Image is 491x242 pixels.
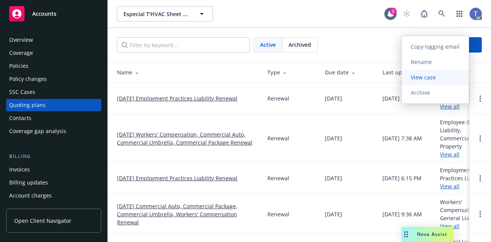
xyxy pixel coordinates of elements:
[399,6,414,21] a: Start snowing
[9,34,33,46] div: Overview
[401,227,453,242] button: Nova Assist
[476,174,485,183] a: Open options
[402,89,439,96] span: Archive
[124,10,190,18] span: Especial T'HVAC Sheet Metal Fitting, Inc.
[117,6,213,21] button: Especial T'HVAC Sheet Metal Fitting, Inc.
[476,94,485,103] a: Open options
[9,47,33,59] div: Coverage
[9,73,47,85] div: Policy changes
[325,210,342,218] div: [DATE]
[9,99,46,111] div: Quoting plans
[14,217,71,225] span: Open Client Navigator
[6,163,101,176] a: Invoices
[382,174,422,182] div: [DATE] 6:15 PM
[417,6,432,21] a: Report a Bug
[440,151,460,158] a: View all
[402,58,441,66] span: Rename
[402,43,469,50] span: Copy logging email
[6,153,101,160] div: Billing
[117,94,237,102] a: [DATE] Employment Practices Liability Renewal
[6,86,101,98] a: SSC Cases
[325,68,370,76] div: Due date
[470,8,482,20] img: photo
[382,94,422,102] div: [DATE] 9:39 AM
[6,176,101,189] a: Billing updates
[117,68,255,76] div: Name
[440,103,460,110] a: View all
[417,231,447,237] span: Nova Assist
[325,94,342,102] div: [DATE]
[401,227,411,242] div: Drag to move
[6,47,101,59] a: Coverage
[6,125,101,137] a: Coverage gap analysis
[288,41,311,49] span: Archived
[9,189,52,202] div: Account charges
[267,94,289,102] div: Renewal
[9,125,66,137] div: Coverage gap analysis
[32,11,56,17] span: Accounts
[6,189,101,202] a: Account charges
[440,222,460,230] a: View all
[9,86,35,98] div: SSC Cases
[325,134,342,142] div: [DATE]
[382,68,428,76] div: Last updated
[402,74,445,81] span: View case
[476,209,485,219] a: Open options
[6,99,101,111] a: Quoting plans
[117,202,255,226] a: [DATE] Commercial Auto, Commercial Package, Commercial Umbrella, Workers' Compensation Renewal
[267,174,289,182] div: Renewal
[390,8,397,15] div: 1
[9,112,31,124] div: Contacts
[6,60,101,72] a: Policies
[6,73,101,85] a: Policy changes
[382,210,422,218] div: [DATE] 9:36 AM
[6,34,101,46] a: Overview
[9,60,28,72] div: Policies
[325,174,342,182] div: [DATE]
[476,134,485,143] a: Open options
[117,130,255,147] a: [DATE] Workers' Compensation, Commercial Auto, Commercial Umbrella, Commercial Package Renewal
[267,68,313,76] div: Type
[452,6,467,21] a: Switch app
[6,3,101,25] a: Accounts
[434,6,450,21] a: Search
[267,210,289,218] div: Renewal
[9,176,48,189] div: Billing updates
[260,41,276,49] span: Active
[382,134,422,142] div: [DATE] 7:38 AM
[117,37,250,53] input: Filter by keyword...
[117,174,237,182] a: [DATE] Employment Practices Liability Renewal
[267,134,289,142] div: Renewal
[6,112,101,124] a: Contacts
[440,183,460,190] a: View all
[9,163,30,176] div: Invoices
